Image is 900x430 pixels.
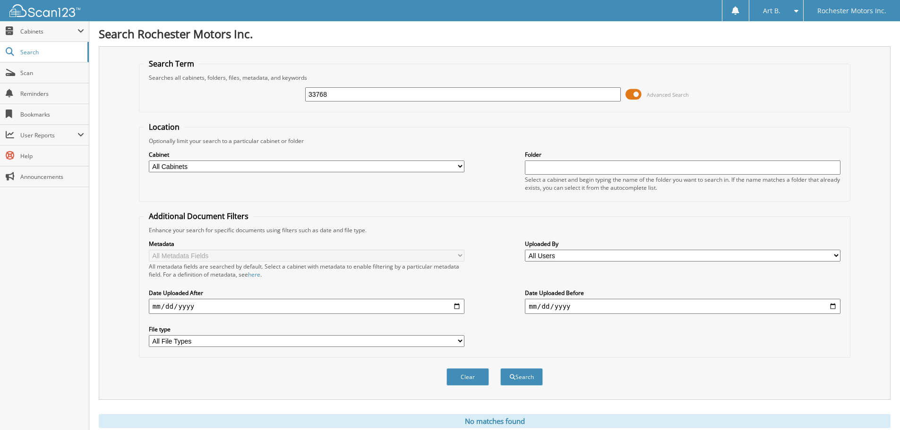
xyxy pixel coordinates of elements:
[149,325,464,333] label: File type
[149,262,464,278] div: All metadata fields are searched by default. Select a cabinet with metadata to enable filtering b...
[20,48,83,56] span: Search
[525,240,840,248] label: Uploaded By
[525,289,840,297] label: Date Uploaded Before
[500,368,543,386] button: Search
[99,414,891,428] div: No matches found
[525,151,840,159] label: Folder
[525,176,840,192] div: Select a cabinet and begin typing the name of the folder you want to search in. If the name match...
[248,270,260,278] a: here
[525,299,840,314] input: end
[99,26,891,42] h1: Search Rochester Motors Inc.
[144,226,845,234] div: Enhance your search for specific documents using filters such as date and file type.
[144,74,845,82] div: Searches all cabinets, folders, files, metadata, and keywords
[144,122,184,132] legend: Location
[763,8,780,14] span: Art B.
[20,152,84,160] span: Help
[144,59,199,69] legend: Search Term
[144,137,845,145] div: Optionally limit your search to a particular cabinet or folder
[446,368,489,386] button: Clear
[20,69,84,77] span: Scan
[20,110,84,118] span: Bookmarks
[20,173,84,181] span: Announcements
[149,240,464,248] label: Metadata
[149,299,464,314] input: start
[144,211,253,221] legend: Additional Document Filters
[149,289,464,297] label: Date Uploaded After
[20,27,77,35] span: Cabinets
[817,8,886,14] span: Rochester Motors Inc.
[20,131,77,139] span: User Reports
[20,90,84,98] span: Reminders
[647,91,689,98] span: Advanced Search
[149,151,464,159] label: Cabinet
[9,4,80,17] img: scan123-logo-white.svg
